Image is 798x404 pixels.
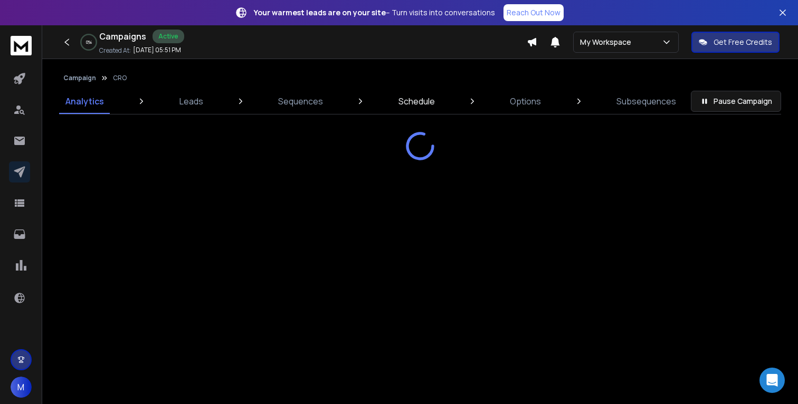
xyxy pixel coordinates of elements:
[254,7,495,18] p: – Turn visits into conversations
[503,4,564,21] a: Reach Out Now
[153,30,184,43] div: Active
[65,95,104,108] p: Analytics
[616,95,676,108] p: Subsequences
[113,74,127,82] p: CRO
[254,7,386,17] strong: Your warmest leads are on your site
[510,95,541,108] p: Options
[63,74,96,82] button: Campaign
[759,368,785,393] div: Open Intercom Messenger
[86,39,92,45] p: 0 %
[691,91,781,112] button: Pause Campaign
[173,89,210,114] a: Leads
[133,46,181,54] p: [DATE] 05:51 PM
[11,36,32,55] img: logo
[99,30,146,43] h1: Campaigns
[507,7,560,18] p: Reach Out Now
[59,89,110,114] a: Analytics
[398,95,435,108] p: Schedule
[11,377,32,398] button: M
[278,95,323,108] p: Sequences
[714,37,772,47] p: Get Free Credits
[580,37,635,47] p: My Workspace
[392,89,441,114] a: Schedule
[691,32,780,53] button: Get Free Credits
[179,95,203,108] p: Leads
[99,46,131,55] p: Created At:
[610,89,682,114] a: Subsequences
[272,89,329,114] a: Sequences
[503,89,547,114] a: Options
